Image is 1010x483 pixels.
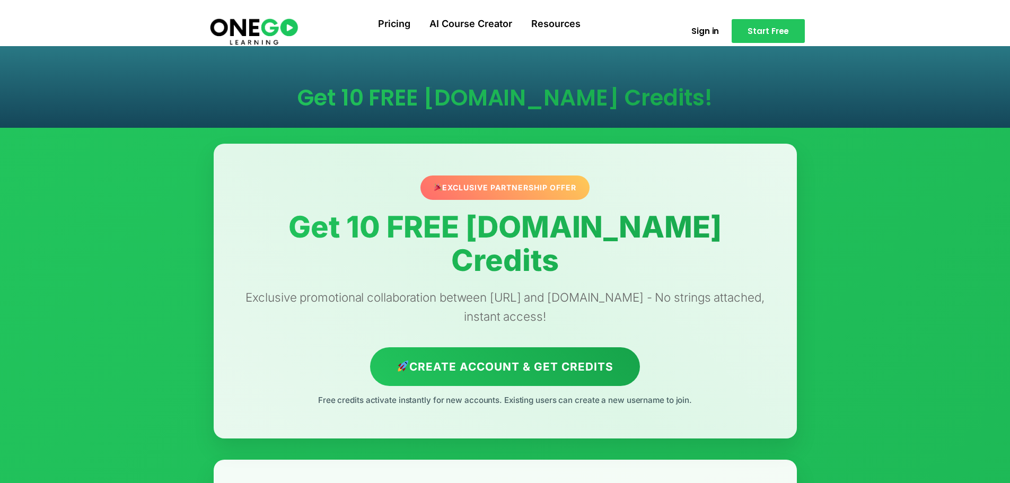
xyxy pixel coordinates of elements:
[235,394,776,407] p: Free credits activate instantly for new accounts. Existing users can create a new username to join.
[732,19,805,43] a: Start Free
[691,27,719,35] span: Sign in
[420,175,590,200] div: Exclusive Partnership Offer
[370,347,640,386] a: Create Account & Get Credits
[434,183,442,191] img: 🎉
[679,21,732,41] a: Sign in
[398,361,409,372] img: 🚀
[235,288,776,326] p: Exclusive promotional collaboration between [URL] and [DOMAIN_NAME] - No strings attached, instan...
[420,11,522,38] a: AI Course Creator
[235,210,776,277] h1: Get 10 FREE [DOMAIN_NAME] Credits
[522,11,590,38] a: Resources
[748,27,789,35] span: Start Free
[368,11,420,38] a: Pricing
[226,87,784,109] h1: Get 10 FREE [DOMAIN_NAME] Credits!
